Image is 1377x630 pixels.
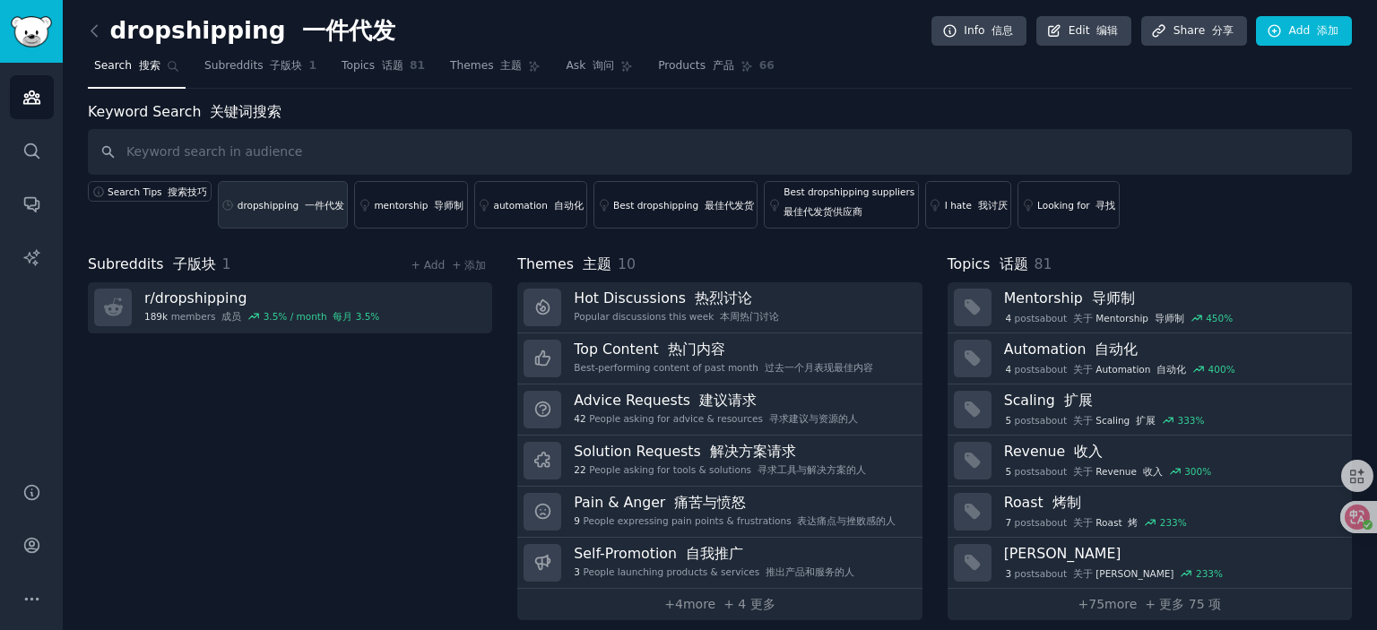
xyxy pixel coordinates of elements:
[144,310,168,323] span: 189k
[139,59,160,72] font: 搜索
[1156,364,1186,375] font: 自动化
[948,538,1352,589] a: [PERSON_NAME]3postsabout 关于[PERSON_NAME]233%
[144,289,379,307] h3: r/ dropshipping
[450,58,522,74] span: Themes
[574,463,585,476] span: 22
[1004,310,1234,326] div: post s about
[1208,363,1235,375] div: 400 %
[410,58,425,74] span: 81
[198,52,323,89] a: Subreddits 子版块1
[144,310,379,323] div: members
[583,255,611,272] font: 主题
[1004,340,1339,358] h3: Automation
[88,282,492,333] a: r/dropshipping189kmembers 成员3.5% / month 每月 3.5%
[1073,364,1093,375] font: 关于
[566,58,614,74] span: Ask
[574,289,779,307] h3: Hot Discussions
[1018,181,1120,229] a: Looking for 寻找
[1096,312,1183,324] span: Mentorship
[797,515,896,526] font: 表达痛点与挫败感的人
[1212,24,1234,37] font: 分享
[1128,517,1138,528] font: 烤
[1005,516,1011,529] span: 7
[1256,16,1352,47] a: Add 添加
[764,181,918,229] a: Best dropshipping suppliers最佳代发货供应商
[1095,341,1138,358] font: 自动化
[1145,597,1221,611] font: + 更多 75 项
[574,340,872,358] h3: Top Content
[500,59,522,72] font: 主题
[1096,414,1156,427] span: Scaling
[710,443,796,460] font: 解决方案请求
[1074,443,1103,460] font: 收入
[222,255,231,272] span: 1
[978,200,1008,211] font: 我讨厌
[686,545,743,562] font: 自我推广
[1005,312,1011,324] span: 4
[593,59,614,72] font: 询问
[1035,255,1052,272] span: 81
[574,412,585,425] span: 42
[574,310,779,323] div: Popular discussions this week
[1155,313,1184,324] font: 导师制
[574,565,854,578] div: People launching products & services
[517,538,922,589] a: Self-Promotion 自我推广3People launching products & services 推出产品和服务的人
[574,514,896,527] div: People expressing pain points & frustrations
[1096,516,1138,529] span: Roast
[1005,567,1011,580] span: 3
[784,186,914,225] div: Best dropshipping suppliers
[574,442,865,461] h3: Solution Requests
[1141,16,1247,47] a: Share 分享
[1196,567,1223,580] div: 233 %
[658,58,734,74] span: Products
[574,463,865,476] div: People asking for tools & solutions
[759,58,775,74] span: 66
[264,310,380,323] div: 3.5 % / month
[88,129,1352,175] input: Keyword search in audience
[354,181,467,229] a: mentorship 导师制
[1092,289,1135,306] font: 导师制
[305,200,344,211] font: 一件代发
[1037,199,1115,211] div: Looking for
[1096,200,1115,211] font: 寻找
[308,58,316,74] span: 1
[342,58,403,74] span: Topics
[1177,414,1204,427] div: 333 %
[88,17,395,46] h2: dropshipping
[1064,392,1093,409] font: 扩展
[517,333,922,384] a: Top Content 热门内容Best-performing content of past month 过去一个月表现最佳内容
[948,436,1352,487] a: Revenue 收入5postsabout 关于Revenue 收入300%
[674,494,746,511] font: 痛苦与愤怒
[574,544,854,563] h3: Self-Promotion
[1073,415,1093,426] font: 关于
[517,436,922,487] a: Solution Requests 解决方案请求22People asking for tools & solutions 寻求工具与解决方案的人
[88,103,281,120] label: Keyword Search
[1004,544,1339,563] h3: [PERSON_NAME]
[517,589,922,620] a: +4more + 4 更多
[474,181,588,229] a: automation 自动化
[618,255,636,272] span: 10
[108,186,207,198] span: Search Tips
[173,255,216,272] font: 子版块
[574,361,872,374] div: Best-performing content of past month
[302,17,395,44] font: 一件代发
[1073,517,1093,528] font: 关于
[1160,516,1187,529] div: 233 %
[948,333,1352,384] a: Automation 自动化4postsabout 关于Automation 自动化400%
[218,181,349,229] a: dropshipping 一件代发
[88,52,186,89] a: Search 搜索
[1096,363,1186,375] span: Automation
[1096,567,1173,580] span: [PERSON_NAME]
[204,58,303,74] span: Subreddits
[758,464,866,475] font: 寻求工具与解决方案的人
[652,52,781,89] a: Products 产品66
[1004,565,1225,582] div: post s about
[221,311,241,322] font: 成员
[1004,442,1339,461] h3: Revenue
[1136,415,1156,426] font: 扩展
[444,52,547,89] a: Themes 主题
[1317,24,1338,37] font: 添加
[1052,494,1081,511] font: 烤制
[1073,313,1093,324] font: 关于
[948,487,1352,538] a: Roast 烤制7postsabout 关于Roast 烤233%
